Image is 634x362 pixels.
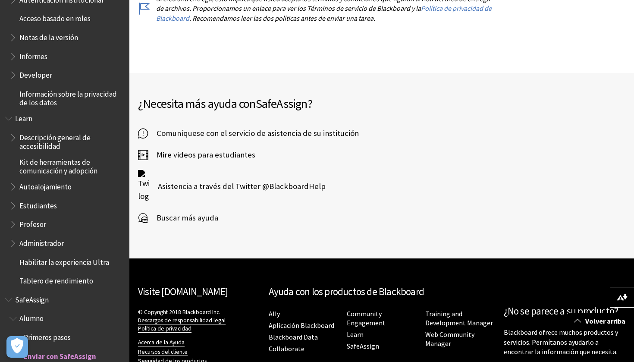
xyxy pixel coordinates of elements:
a: Acerca de la Ayuda [138,339,185,346]
span: Learn [15,111,32,123]
span: Kit de herramientas de comunicación y adopción [19,155,123,175]
span: Autoalojamiento [19,179,72,191]
p: © Copyright 2018 Blackboard Inc. [138,308,260,333]
h2: ¿No se parece a su producto? [504,304,626,319]
a: Ally [269,309,280,318]
a: Aplicación Blackboard [269,321,334,330]
span: Buscar más ayuda [148,211,218,224]
a: Twitter logo Asistencia a través del Twitter @BlackboardHelp [138,170,326,203]
h2: Ayuda con los productos de Blackboard [269,284,495,299]
span: Asistencia a través del Twitter @BlackboardHelp [149,180,326,193]
span: Descripción general de accesibilidad [19,130,123,151]
span: Tablero de rendimiento [19,274,93,285]
span: Mire videos para estudiantes [148,148,255,161]
span: SafeAssign [15,293,49,304]
a: Descargos de responsabilidad legal [138,317,226,324]
span: Estudiantes [19,198,57,210]
span: Profesor [19,217,46,229]
a: Blackboard Data [269,333,318,342]
a: Buscar más ayuda [138,211,218,224]
p: Blackboard ofrece muchos productos y servicios. Permítanos ayudarlo a encontrar la información qu... [504,327,626,356]
a: Web Community Manager [425,330,474,348]
nav: Book outline for Blackboard Learn Help [5,111,124,288]
span: SafeAssign [256,96,308,111]
a: Volver arriba [568,313,634,329]
span: Notas de la versión [19,30,78,42]
span: Administrador [19,236,64,248]
span: Alumno [19,312,44,323]
a: Community Engagement [347,309,386,327]
a: Learn [347,330,364,339]
span: Habilitar la experiencia Ultra [19,255,109,267]
button: Abrir preferencias [6,336,28,358]
a: Política de privacidad [138,325,191,333]
span: Enviar con SafeAssign [24,349,96,361]
span: Informes [19,49,47,61]
a: Visite [DOMAIN_NAME] [138,285,228,298]
span: Primeros pasos [24,330,71,342]
a: Recursos del cliente [138,348,188,356]
span: Información sobre la privacidad de los datos [19,87,123,107]
a: Política de privacidad de Blackboard [156,4,492,22]
span: Comuníquese con el servicio de asistencia de su institución [148,127,359,140]
span: Acceso basado en roles [19,12,91,23]
a: Collaborate [269,344,304,353]
h2: ¿Necesita más ayuda con ? [138,94,382,113]
a: Comuníquese con el servicio de asistencia de su institución [138,127,359,140]
a: Training and Development Manager [425,309,493,327]
span: Developer [19,68,52,79]
img: Twitter logo [138,170,149,203]
a: Mire videos para estudiantes [138,148,255,161]
a: SafeAssign [347,342,379,351]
